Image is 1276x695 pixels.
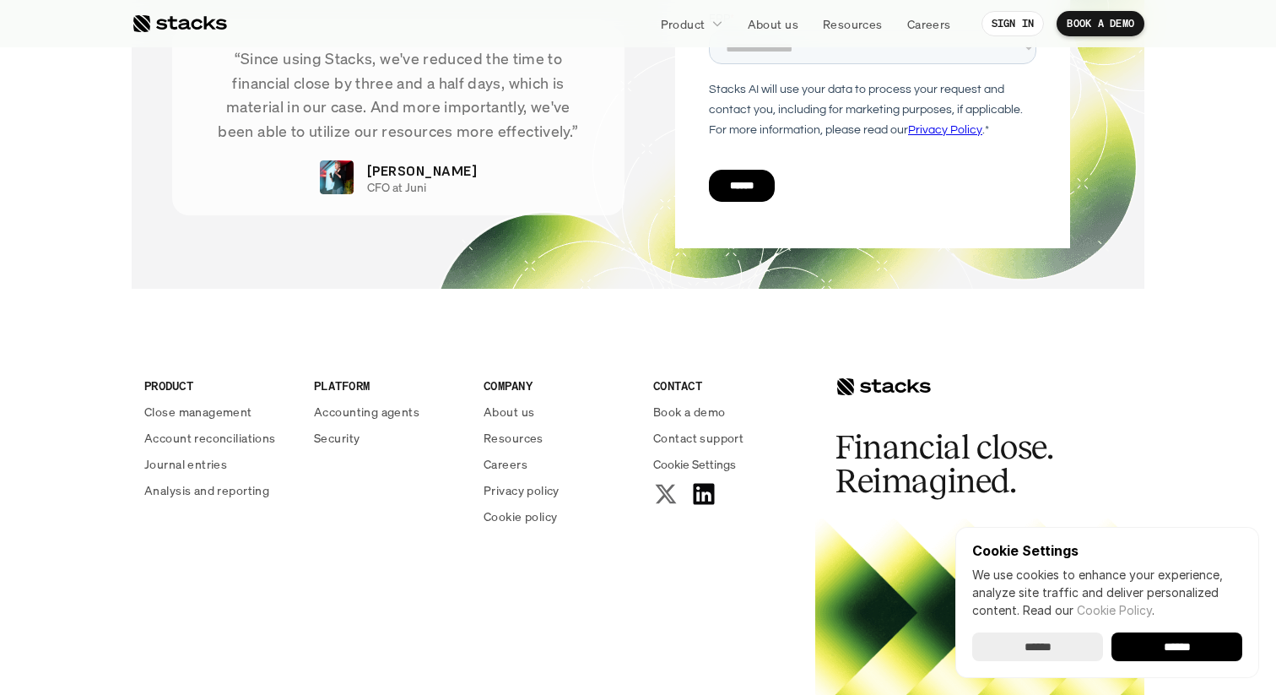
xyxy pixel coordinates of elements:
a: Journal entries [144,455,294,473]
a: Privacy policy [484,481,633,499]
a: Security [314,429,463,447]
a: Book a demo [653,403,803,421]
a: Careers [897,8,961,39]
h2: Financial close. Reimagined. [835,431,1089,498]
p: PLATFORM [314,377,463,394]
p: Product [661,15,706,33]
p: BOOK A DEMO [1067,18,1134,30]
a: Cookie policy [484,508,633,525]
p: Privacy policy [484,481,560,499]
p: Contact support [653,429,743,447]
a: Cookie Policy [1077,603,1152,617]
p: SIGN IN [992,18,1035,30]
p: Careers [484,455,527,473]
p: Resources [484,429,543,447]
p: Analysis and reporting [144,481,269,499]
p: Cookie Settings [972,544,1242,557]
a: Accounting agents [314,403,463,421]
p: COMPANY [484,377,633,394]
a: About us [484,403,633,421]
a: Analysis and reporting [144,481,294,499]
a: Contact support [653,429,803,447]
span: Cookie Settings [653,455,736,473]
a: Resources [484,429,633,447]
p: About us [484,403,534,421]
span: Read our . [1023,603,1154,617]
p: We use cookies to enhance your experience, analyze site traffic and deliver personalized content. [972,566,1242,619]
p: Book a demo [653,403,726,421]
p: Resources [823,15,883,33]
a: Resources [813,8,893,39]
a: BOOK A DEMO [1057,11,1144,36]
p: CONTACT [653,377,803,394]
a: Privacy Policy [199,391,273,403]
a: SIGN IN [981,11,1045,36]
a: Careers [484,455,633,473]
p: Journal entries [144,455,227,473]
a: Close management [144,403,294,421]
a: Account reconciliations [144,429,294,447]
p: CFO at Juni [367,181,426,195]
p: PRODUCT [144,377,294,394]
p: Careers [907,15,951,33]
p: About us [748,15,798,33]
p: Close management [144,403,252,421]
p: Security [314,429,360,447]
a: About us [738,8,808,39]
p: [PERSON_NAME] [367,160,477,181]
p: Account reconciliations [144,429,276,447]
p: Cookie policy [484,508,557,525]
button: Cookie Trigger [653,455,736,473]
p: “Since using Stacks, we've reduced the time to financial close by three and a half days, which is... [197,46,599,144]
p: Accounting agents [314,403,419,421]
